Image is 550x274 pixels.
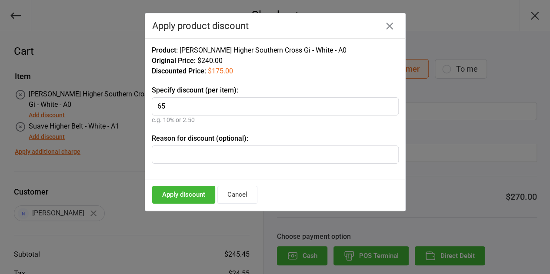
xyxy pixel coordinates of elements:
span: Product: [152,46,178,54]
button: Apply discount [152,186,215,204]
button: Cancel [217,186,257,204]
div: [PERSON_NAME] Higher Southern Cross Gi - White - A0 [152,45,399,56]
span: Original Price: [152,56,196,65]
span: $175.00 [208,67,233,75]
div: e.g. 10% or 2.50 [152,116,399,125]
label: Specify discount (per item): [152,85,399,96]
div: $240.00 [152,56,399,66]
div: Apply product discount [152,20,398,31]
label: Reason for discount (optional): [152,133,399,144]
span: Discounted Price: [152,67,206,75]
